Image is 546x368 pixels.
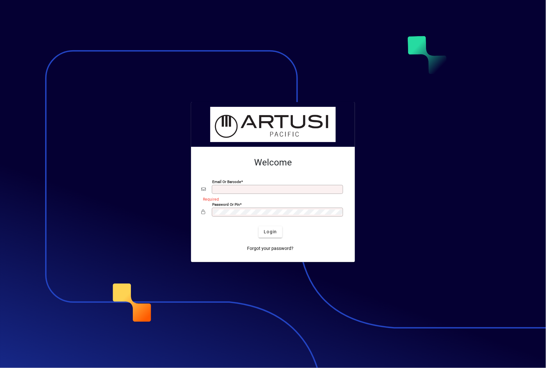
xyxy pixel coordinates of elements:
[247,245,294,252] span: Forgot your password?
[245,243,296,254] a: Forgot your password?
[201,157,345,168] h2: Welcome
[212,202,240,206] mat-label: Password or Pin
[264,228,277,235] span: Login
[212,179,241,184] mat-label: Email or Barcode
[203,196,340,202] mat-error: Required
[259,226,282,238] button: Login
